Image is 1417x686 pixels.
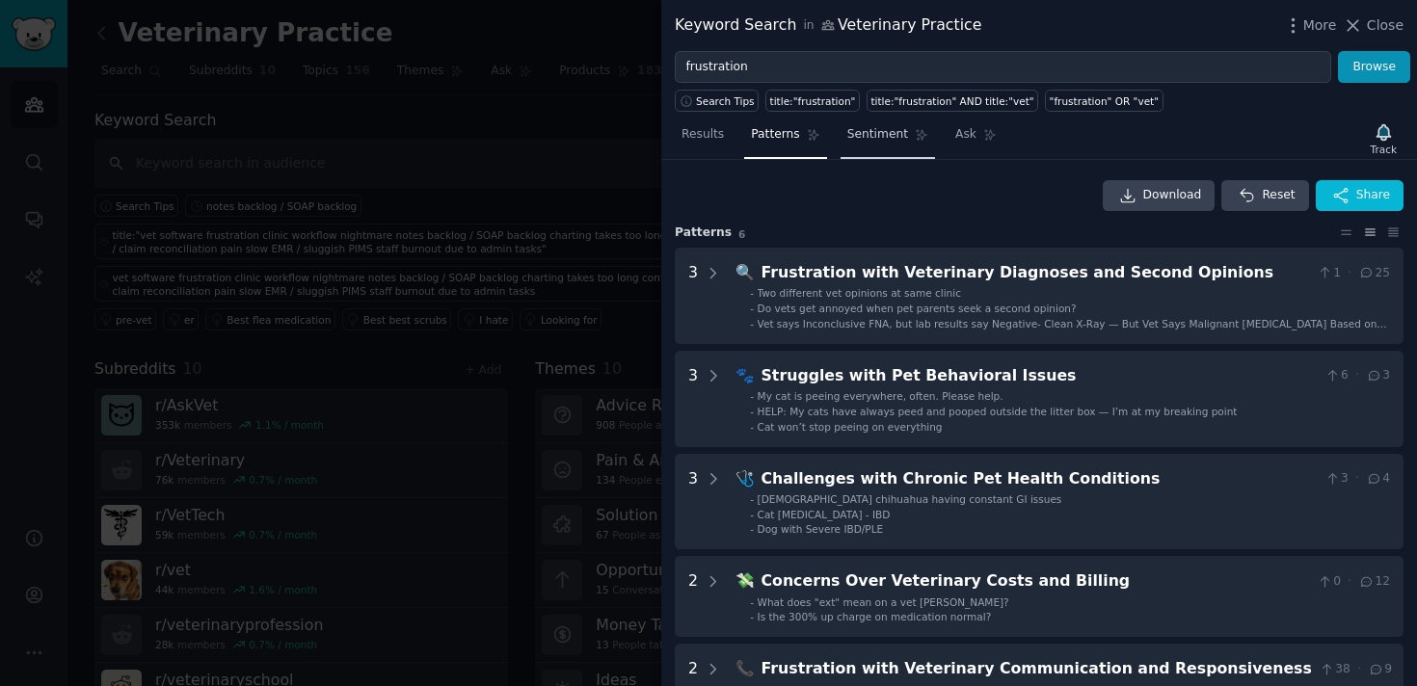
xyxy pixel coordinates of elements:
[1317,265,1341,282] span: 1
[1324,470,1349,488] span: 3
[675,51,1331,84] input: Try a keyword related to your business
[758,406,1238,417] span: HELP: My cats have always peed and pooped outside the litter box — I’m at my breaking point
[1303,15,1337,36] span: More
[750,595,754,609] div: -
[1371,143,1397,156] div: Track
[867,90,1038,112] a: title:"frustration" AND title:"vet"
[758,509,891,520] span: Cat [MEDICAL_DATA] - IBD
[1355,470,1359,488] span: ·
[762,261,1310,285] div: Frustration with Veterinary Diagnoses and Second Opinions
[758,287,961,299] span: Two different vet opinions at same clinic
[1366,367,1390,384] span: 3
[696,94,755,108] span: Search Tips
[949,119,1003,159] a: Ask
[1343,15,1404,36] button: Close
[1364,119,1404,159] button: Track
[735,571,755,590] span: 💸
[758,390,1003,402] span: My cat is peeing everywhere, often. Please help.
[675,13,981,38] div: Keyword Search Veterinary Practice
[803,17,814,35] span: in
[758,493,1062,505] span: [DEMOGRAPHIC_DATA] chihuahua having constant GI issues
[750,492,754,506] div: -
[751,126,799,144] span: Patterns
[1050,94,1159,108] div: "frustration" OR "vet"
[1355,367,1359,384] span: ·
[750,610,754,623] div: -
[1283,15,1337,36] button: More
[770,94,856,108] div: title:"frustration"
[1357,661,1361,678] span: ·
[744,119,826,159] a: Patterns
[1319,661,1350,678] span: 38
[735,469,755,488] span: 🩺
[1103,180,1216,211] a: Download
[1338,51,1410,84] button: Browse
[1366,470,1390,488] span: 4
[750,302,754,315] div: -
[1045,90,1163,112] a: "frustration" OR "vet"
[1356,187,1390,204] span: Share
[688,569,698,623] div: 2
[847,126,908,144] span: Sentiment
[750,317,754,330] div: -
[758,303,1077,314] span: Do vets get annoyed when pet parents seek a second opinion?
[1316,180,1404,211] button: Share
[675,90,759,112] button: Search Tips
[758,596,1009,608] span: What does "ext" mean on a vet [PERSON_NAME]?
[682,126,724,144] span: Results
[688,364,698,434] div: 3
[750,405,754,418] div: -
[870,94,1033,108] div: title:"frustration" AND title:"vet"
[1262,187,1295,204] span: Reset
[762,364,1318,388] div: Struggles with Pet Behavioral Issues
[765,90,860,112] a: title:"frustration"
[841,119,935,159] a: Sentiment
[675,224,732,242] span: Pattern s
[762,657,1312,681] div: Frustration with Veterinary Communication and Responsiveness
[750,522,754,536] div: -
[750,389,754,403] div: -
[1368,661,1392,678] span: 9
[735,366,755,384] span: 🐾
[762,467,1318,491] div: Challenges with Chronic Pet Health Conditions
[750,420,754,434] div: -
[688,467,698,537] div: 3
[735,263,755,281] span: 🔍
[1317,573,1341,591] span: 0
[758,611,992,622] span: Is the 300% up charge on medication normal?
[758,523,884,535] span: Dog with Severe IBD/PLE
[738,228,745,240] span: 6
[750,508,754,521] div: -
[1324,367,1349,384] span: 6
[1221,180,1308,211] button: Reset
[762,569,1310,594] div: Concerns Over Veterinary Costs and Billing
[758,421,943,433] span: Cat won’t stop peeing on everything
[735,659,755,677] span: 📞
[1348,265,1351,282] span: ·
[1358,265,1390,282] span: 25
[675,119,731,159] a: Results
[955,126,976,144] span: Ask
[1358,573,1390,591] span: 12
[1367,15,1404,36] span: Close
[688,261,698,330] div: 3
[1348,573,1351,591] span: ·
[750,286,754,300] div: -
[1143,187,1202,204] span: Download
[758,318,1387,343] span: Vet says Inconclusive FNA, but lab results say Negative- Clean X-Ray — But Vet Says Malignant [ME...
